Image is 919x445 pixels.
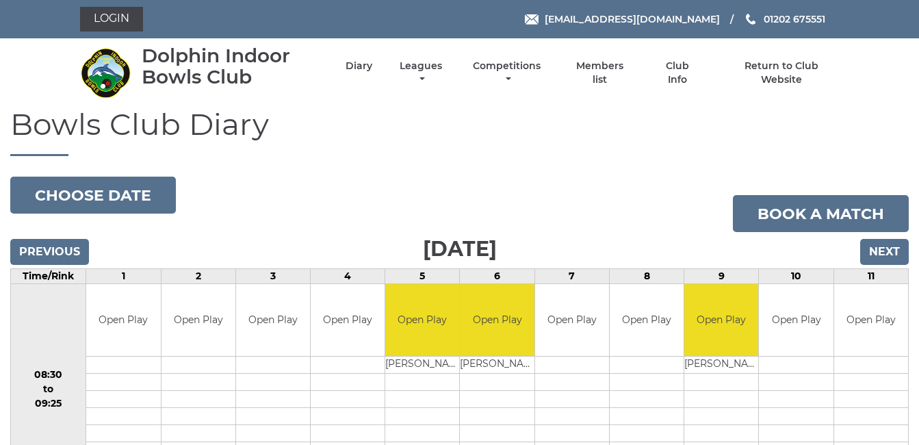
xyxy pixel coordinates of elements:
img: Email [525,14,539,25]
a: Diary [346,60,372,73]
a: Phone us 01202 675551 [744,12,825,27]
button: Choose date [10,177,176,214]
td: Open Play [684,284,758,356]
img: Phone us [746,14,755,25]
td: 1 [86,269,161,284]
a: Book a match [733,195,909,232]
td: Open Play [759,284,833,356]
td: [PERSON_NAME] [460,356,534,373]
td: Open Play [86,284,160,356]
h1: Bowls Club Diary [10,107,909,156]
td: 3 [235,269,310,284]
td: 4 [311,269,385,284]
td: [PERSON_NAME] [385,356,459,373]
a: Login [80,7,143,31]
td: Open Play [460,284,534,356]
td: Open Play [535,284,609,356]
a: Members list [568,60,631,86]
a: Competitions [470,60,545,86]
td: Open Play [311,284,385,356]
td: [PERSON_NAME] [684,356,758,373]
a: Email [EMAIL_ADDRESS][DOMAIN_NAME] [525,12,720,27]
div: Dolphin Indoor Bowls Club [142,45,322,88]
a: Return to Club Website [723,60,839,86]
td: 7 [534,269,609,284]
td: Open Play [834,284,908,356]
td: 10 [759,269,833,284]
td: 2 [161,269,235,284]
td: Open Play [236,284,310,356]
td: Time/Rink [11,269,86,284]
td: 5 [385,269,460,284]
td: 9 [684,269,759,284]
a: Club Info [656,60,700,86]
input: Next [860,239,909,265]
td: Open Play [161,284,235,356]
span: [EMAIL_ADDRESS][DOMAIN_NAME] [545,13,720,25]
td: Open Play [610,284,684,356]
a: Leagues [396,60,445,86]
span: 01202 675551 [764,13,825,25]
td: 6 [460,269,534,284]
img: Dolphin Indoor Bowls Club [80,47,131,99]
input: Previous [10,239,89,265]
td: Open Play [385,284,459,356]
td: 8 [609,269,684,284]
td: 11 [833,269,908,284]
